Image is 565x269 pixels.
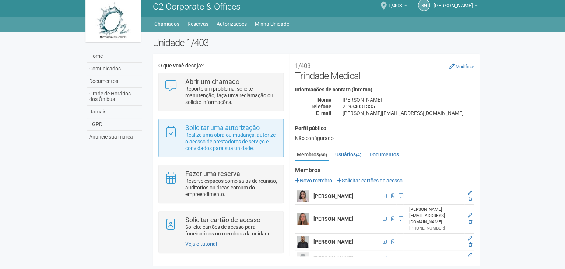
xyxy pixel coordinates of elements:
[297,252,309,264] img: user.png
[87,88,142,106] a: Grade de Horários dos Ônibus
[217,19,247,29] a: Autorizações
[153,37,480,48] h2: Unidade 1/403
[185,132,278,151] p: Realize uma obra ou mudança, autorize o acesso de prestadores de serviço e convidados para sua un...
[185,224,278,237] p: Solicite cartões de acesso para funcionários ou membros da unidade.
[310,104,331,109] strong: Telefone
[295,59,474,81] h2: Trindade Medical
[469,219,472,224] a: Excluir membro
[87,118,142,131] a: LGPD
[87,75,142,88] a: Documentos
[185,241,217,247] a: Veja o tutorial
[337,110,480,116] div: [PERSON_NAME][EMAIL_ADDRESS][DOMAIN_NAME]
[409,206,463,225] div: [PERSON_NAME][EMAIL_ADDRESS][DOMAIN_NAME]
[368,149,401,160] a: Documentos
[469,242,472,247] a: Excluir membro
[164,217,277,237] a: Solicitar cartão de acesso Solicite cartões de acesso para funcionários ou membros da unidade.
[158,63,283,69] h4: O que você deseja?
[319,152,327,157] small: (60)
[87,106,142,118] a: Ramais
[295,62,310,70] small: 1/403
[295,167,474,174] strong: Membros
[295,126,474,131] h4: Perfil público
[434,4,478,10] a: [PERSON_NAME]
[185,85,278,105] p: Reporte um problema, solicite manutenção, faça uma reclamação ou solicite informações.
[317,97,331,103] strong: Nome
[297,190,309,202] img: user.png
[164,78,277,105] a: Abrir um chamado Reporte um problema, solicite manutenção, faça uma reclamação ou solicite inform...
[295,135,474,142] div: Não configurado
[469,196,472,202] a: Excluir membro
[185,124,260,132] strong: Solicitar uma autorização
[295,87,474,92] h4: Informações de contato (interno)
[449,63,474,69] a: Modificar
[388,4,407,10] a: 1/403
[313,216,353,222] strong: [PERSON_NAME]
[356,152,361,157] small: (4)
[87,131,142,143] a: Anuncie sua marca
[468,213,472,218] a: Editar membro
[185,178,278,198] p: Reserve espaços como salas de reunião, auditórios ou áreas comum do empreendimento.
[316,110,331,116] strong: E-mail
[185,216,260,224] strong: Solicitar cartão de acesso
[456,64,474,69] small: Modificar
[185,170,240,178] strong: Fazer uma reserva
[313,255,353,261] strong: [PERSON_NAME]
[187,19,208,29] a: Reservas
[313,239,353,245] strong: [PERSON_NAME]
[468,236,472,241] a: Editar membro
[313,193,353,199] strong: [PERSON_NAME]
[164,171,277,198] a: Fazer uma reserva Reserve espaços como salas de reunião, auditórios ou áreas comum do empreendime...
[164,125,277,151] a: Solicitar uma autorização Realize uma obra ou mudança, autorize o acesso de prestadores de serviç...
[295,178,332,184] a: Novo membro
[153,1,241,12] span: O2 Corporate & Offices
[468,252,472,258] a: Editar membro
[337,103,480,110] div: 21984031335
[468,190,472,195] a: Editar membro
[154,19,179,29] a: Chamados
[337,97,480,103] div: [PERSON_NAME]
[255,19,289,29] a: Minha Unidade
[337,178,403,184] a: Solicitar cartões de acesso
[409,225,463,231] div: [PHONE_NUMBER]
[87,50,142,63] a: Home
[333,149,363,160] a: Usuários(4)
[295,149,329,161] a: Membros(60)
[87,63,142,75] a: Comunicados
[185,78,239,85] strong: Abrir um chamado
[297,236,309,248] img: user.png
[297,213,309,225] img: user.png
